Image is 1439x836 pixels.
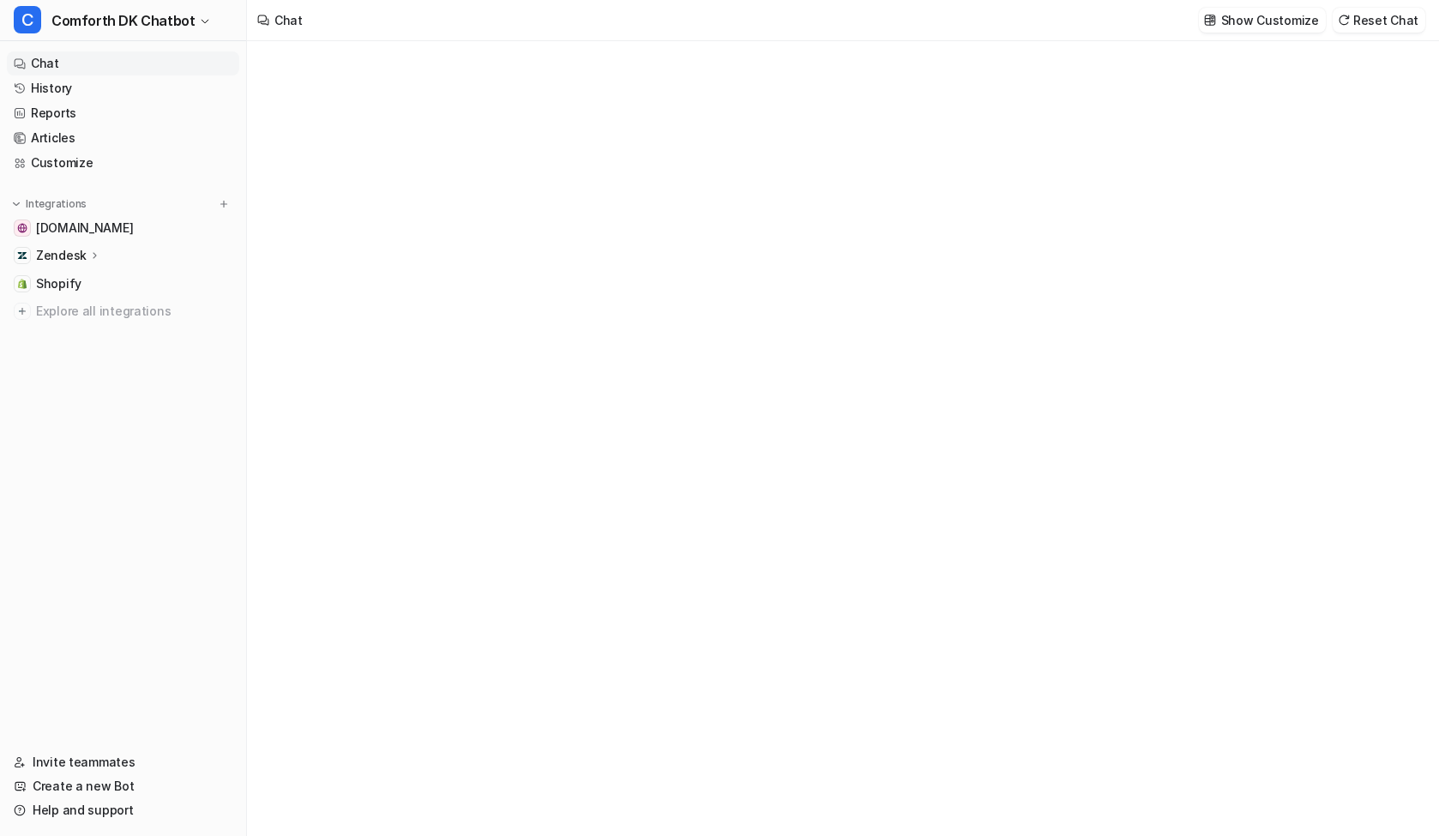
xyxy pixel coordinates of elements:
[17,250,27,261] img: Zendesk
[1199,8,1326,33] button: Show Customize
[1333,8,1425,33] button: Reset Chat
[17,279,27,289] img: Shopify
[7,798,239,822] a: Help and support
[36,247,87,264] p: Zendesk
[26,197,87,211] p: Integrations
[1204,14,1216,27] img: customize
[7,126,239,150] a: Articles
[7,151,239,175] a: Customize
[36,275,81,292] span: Shopify
[10,198,22,210] img: expand menu
[36,298,232,325] span: Explore all integrations
[218,198,230,210] img: menu_add.svg
[1221,11,1319,29] p: Show Customize
[7,76,239,100] a: History
[17,223,27,233] img: comforth.dk
[7,195,92,213] button: Integrations
[7,216,239,240] a: comforth.dk[DOMAIN_NAME]
[1338,14,1350,27] img: reset
[14,6,41,33] span: C
[274,11,303,29] div: Chat
[51,9,195,33] span: Comforth DK Chatbot
[36,220,133,237] span: [DOMAIN_NAME]
[7,774,239,798] a: Create a new Bot
[7,750,239,774] a: Invite teammates
[7,51,239,75] a: Chat
[7,272,239,296] a: ShopifyShopify
[7,101,239,125] a: Reports
[14,303,31,320] img: explore all integrations
[7,299,239,323] a: Explore all integrations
